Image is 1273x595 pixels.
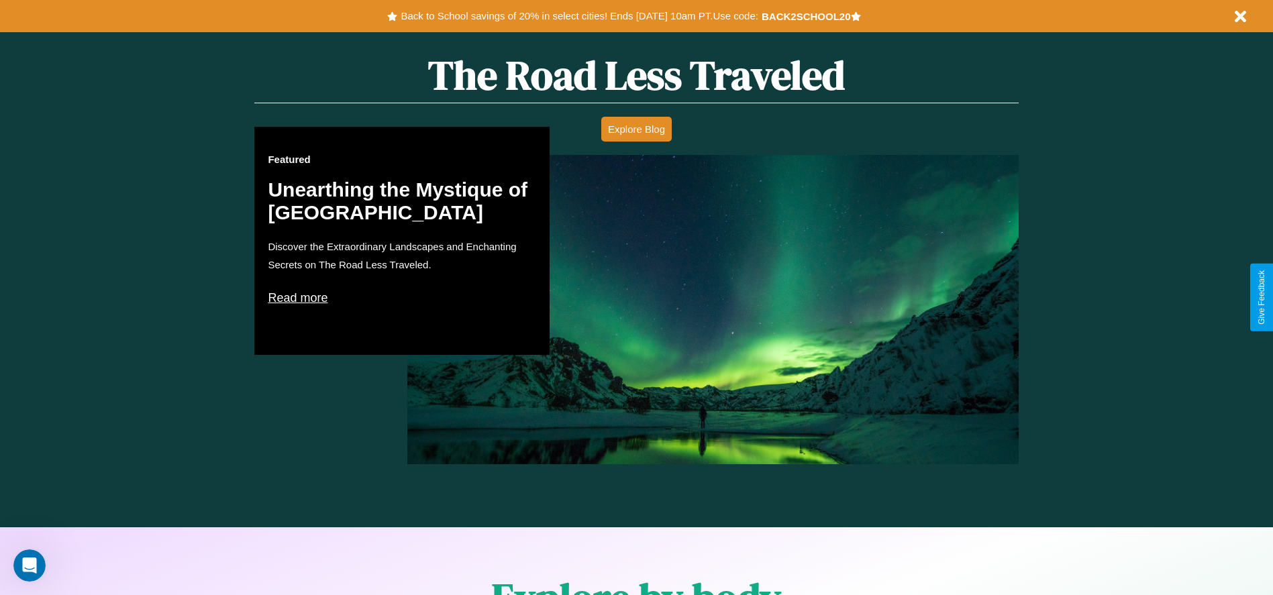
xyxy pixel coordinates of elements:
h1: The Road Less Traveled [254,48,1018,103]
b: BACK2SCHOOL20 [762,11,851,22]
p: Read more [268,287,536,309]
p: Discover the Extraordinary Landscapes and Enchanting Secrets on The Road Less Traveled. [268,237,536,274]
h2: Unearthing the Mystique of [GEOGRAPHIC_DATA] [268,178,536,224]
div: Give Feedback [1257,270,1266,325]
button: Back to School savings of 20% in select cities! Ends [DATE] 10am PT.Use code: [397,7,761,25]
h3: Featured [268,154,536,165]
button: Explore Blog [601,117,672,142]
iframe: Intercom live chat [13,549,46,582]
